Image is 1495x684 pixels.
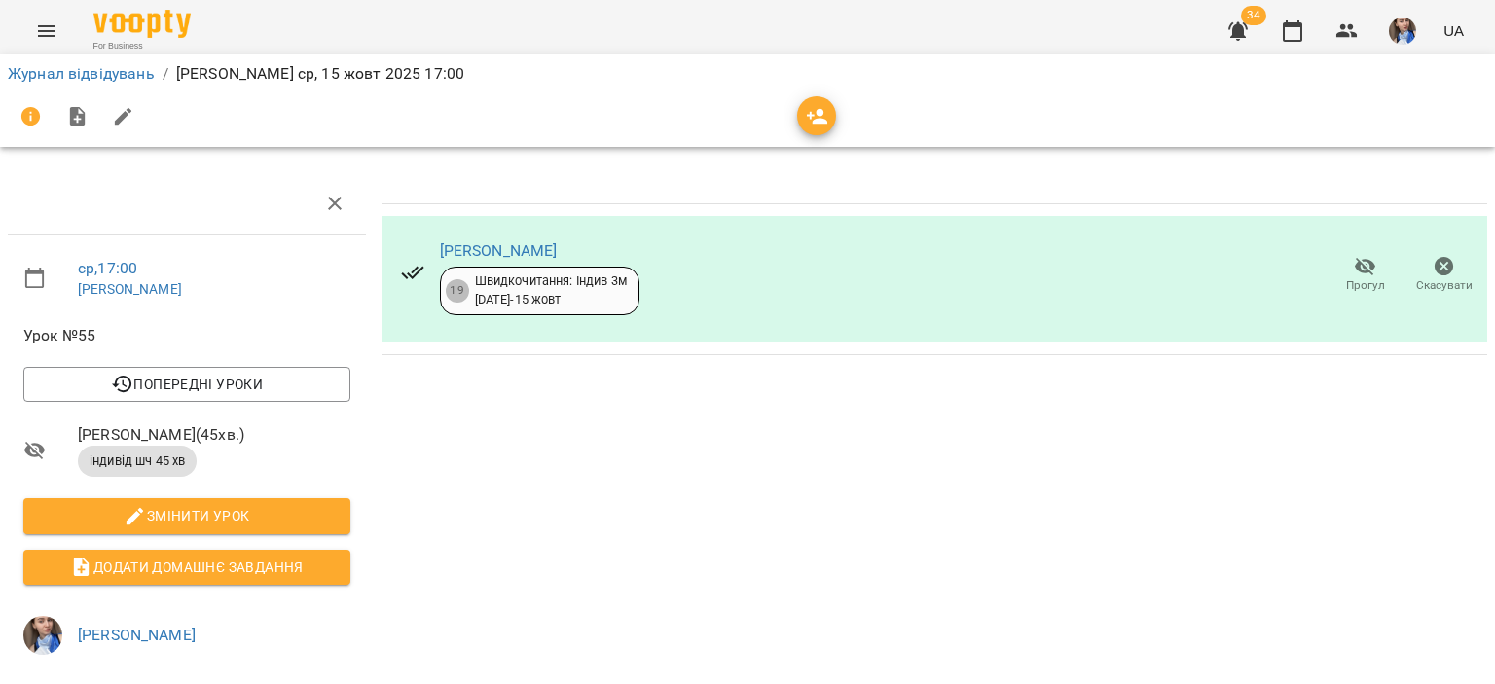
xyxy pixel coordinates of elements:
span: Скасувати [1416,277,1473,294]
button: Додати домашнє завдання [23,550,350,585]
span: Попередні уроки [39,373,335,396]
a: [PERSON_NAME] [440,241,558,260]
span: For Business [93,40,191,53]
img: 727e98639bf378bfedd43b4b44319584.jpeg [1389,18,1416,45]
div: 19 [446,279,469,303]
span: індивід шч 45 хв [78,452,197,470]
li: / [163,62,168,86]
button: Menu [23,8,70,54]
p: [PERSON_NAME] ср, 15 жовт 2025 17:00 [176,62,464,86]
button: Попередні уроки [23,367,350,402]
button: Скасувати [1404,248,1483,303]
span: UA [1443,20,1464,41]
span: Прогул [1346,277,1385,294]
button: Прогул [1326,248,1404,303]
span: Змінити урок [39,504,335,527]
nav: breadcrumb [8,62,1487,86]
button: Змінити урок [23,498,350,533]
a: [PERSON_NAME] [78,281,182,297]
span: 34 [1241,6,1266,25]
div: Швидкочитання: Індив 3м [DATE] - 15 жовт [475,272,627,308]
a: ср , 17:00 [78,259,137,277]
img: 727e98639bf378bfedd43b4b44319584.jpeg [23,616,62,655]
span: Урок №55 [23,324,350,347]
span: Додати домашнє завдання [39,556,335,579]
button: UA [1436,13,1472,49]
a: Журнал відвідувань [8,64,155,83]
img: Voopty Logo [93,10,191,38]
span: [PERSON_NAME] ( 45 хв. ) [78,423,350,447]
a: [PERSON_NAME] [78,626,196,644]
